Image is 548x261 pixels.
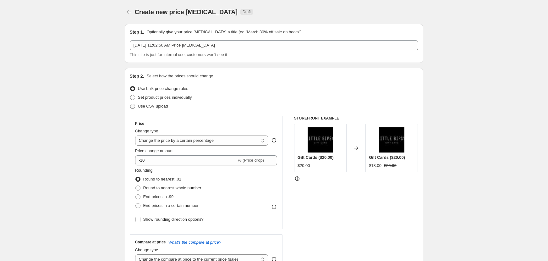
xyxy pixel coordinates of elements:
span: End prices in a certain number [143,203,199,208]
h3: Price [135,121,144,126]
p: Optionally give your price [MEDICAL_DATA] a title (eg "March 30% off sale on boots") [146,29,301,35]
span: Change type [135,247,158,252]
h2: Step 2. [130,73,144,79]
span: Gift Cards ($20.00) [369,155,405,160]
span: Round to nearest .01 [143,177,181,181]
img: Shopify-Giftcard_f5dfd2cd-16e9-4eaf-8c82-1b88bae46462_80x.jpg [379,127,404,153]
strike: $20.00 [384,163,397,169]
span: Show rounding direction options? [143,217,204,222]
div: $20.00 [298,163,310,169]
span: Price change amount [135,148,174,153]
span: Draft [243,9,251,14]
button: What's the compare at price? [168,240,222,245]
span: Create new price [MEDICAL_DATA] [135,8,238,15]
span: Change type [135,129,158,133]
img: Shopify-Giftcard_f5dfd2cd-16e9-4eaf-8c82-1b88bae46462_80x.jpg [308,127,333,153]
h2: Step 1. [130,29,144,35]
span: Use bulk price change rules [138,86,188,91]
button: Price change jobs [125,8,134,16]
span: % (Price drop) [238,158,264,163]
div: $18.00 [369,163,381,169]
span: Round to nearest whole number [143,186,201,190]
input: -15 [135,155,237,165]
span: End prices in .99 [143,194,174,199]
span: Set product prices individually [138,95,192,100]
span: Rounding [135,168,153,173]
span: Gift Cards ($20.00) [298,155,334,160]
div: help [271,137,277,143]
span: This title is just for internal use, customers won't see it [130,52,227,57]
h6: STOREFRONT EXAMPLE [294,116,418,121]
h3: Compare at price [135,240,166,245]
p: Select how the prices should change [146,73,213,79]
span: Use CSV upload [138,104,168,108]
input: 30% off holiday sale [130,40,418,50]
